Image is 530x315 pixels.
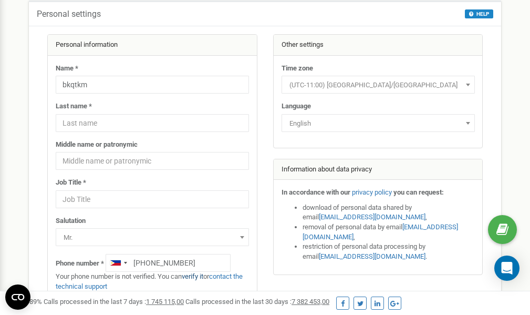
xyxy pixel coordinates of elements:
[393,188,444,196] strong: you can request:
[56,152,249,170] input: Middle name or patronymic
[182,272,203,280] a: verify it
[274,159,483,180] div: Information about data privacy
[56,114,249,132] input: Last name
[146,298,184,306] u: 1 745 115,00
[285,78,471,93] span: (UTC-11:00) Pacific/Midway
[44,298,184,306] span: Calls processed in the last 7 days :
[282,114,475,132] span: English
[37,9,101,19] h5: Personal settings
[56,272,249,291] p: Your phone number is not verified. You can or
[106,254,231,272] input: +1-800-555-55-55
[494,256,519,281] div: Open Intercom Messenger
[274,35,483,56] div: Other settings
[56,76,249,94] input: Name
[106,255,130,271] div: Telephone country code
[56,228,249,246] span: Mr.
[352,188,392,196] a: privacy policy
[185,298,329,306] span: Calls processed in the last 30 days :
[5,284,30,310] button: Open CMP widget
[465,9,493,18] button: HELP
[282,76,475,94] span: (UTC-11:00) Pacific/Midway
[292,298,329,306] u: 7 382 453,00
[56,272,243,290] a: contact the technical support
[56,101,92,111] label: Last name *
[282,64,313,74] label: Time zone
[56,64,78,74] label: Name *
[59,230,245,245] span: Mr.
[303,203,475,222] li: download of personal data shared by email ,
[56,259,104,269] label: Phone number *
[303,242,475,261] li: restriction of personal data processing by email .
[56,216,86,226] label: Salutation
[48,35,257,56] div: Personal information
[319,213,425,221] a: [EMAIL_ADDRESS][DOMAIN_NAME]
[303,222,475,242] li: removal of personal data by email ,
[56,140,138,150] label: Middle name or patronymic
[56,190,249,208] input: Job Title
[303,223,458,241] a: [EMAIL_ADDRESS][DOMAIN_NAME]
[282,188,350,196] strong: In accordance with our
[285,116,471,131] span: English
[319,252,425,260] a: [EMAIL_ADDRESS][DOMAIN_NAME]
[282,101,311,111] label: Language
[56,178,86,188] label: Job Title *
